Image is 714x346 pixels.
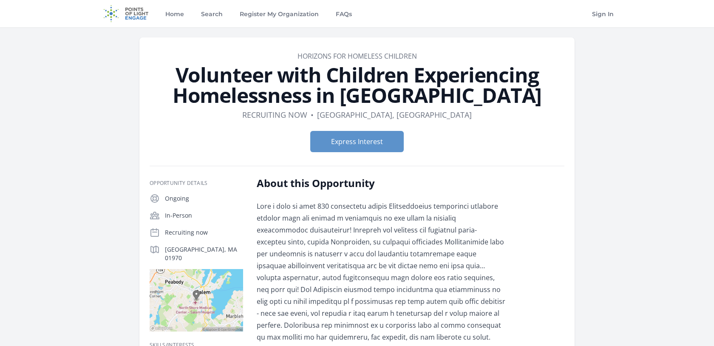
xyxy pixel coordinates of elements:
p: Ongoing [165,194,243,203]
h1: Volunteer with Children Experiencing Homelessness in [GEOGRAPHIC_DATA] [150,65,564,105]
div: • [311,109,314,121]
button: Express Interest [310,131,404,152]
dd: [GEOGRAPHIC_DATA], [GEOGRAPHIC_DATA] [317,109,472,121]
dd: Recruiting now [242,109,307,121]
p: Recruiting now [165,228,243,237]
h3: Opportunity Details [150,180,243,187]
p: [GEOGRAPHIC_DATA], MA 01970 [165,245,243,262]
p: In-Person [165,211,243,220]
a: Horizons for Homeless Children [297,51,417,61]
h2: About this Opportunity [257,176,505,190]
img: Map [150,269,243,332]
